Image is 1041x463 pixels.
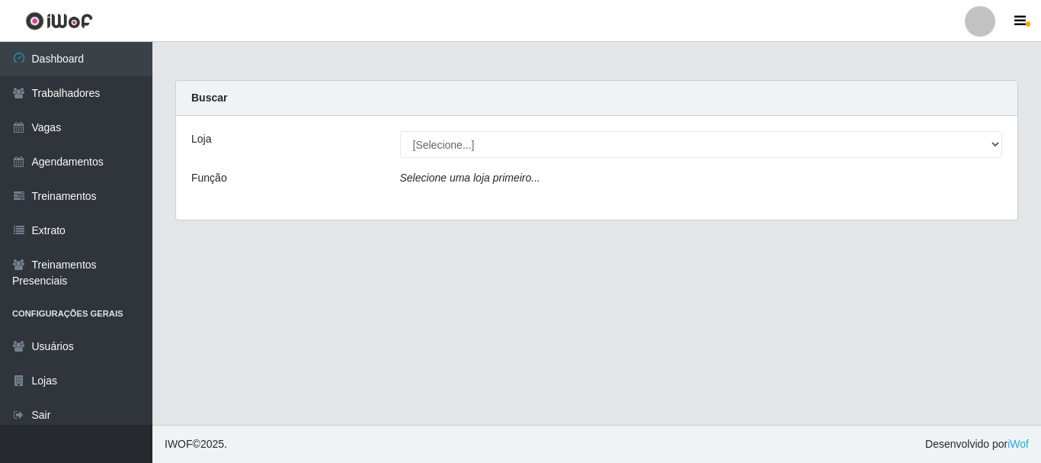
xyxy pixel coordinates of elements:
i: Selecione uma loja primeiro... [400,172,540,184]
label: Função [191,170,227,186]
img: CoreUI Logo [25,11,93,31]
span: © 2025 . [165,436,227,452]
span: IWOF [165,438,193,450]
label: Loja [191,131,211,147]
a: iWof [1007,438,1029,450]
strong: Buscar [191,92,227,104]
span: Desenvolvido por [925,436,1029,452]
